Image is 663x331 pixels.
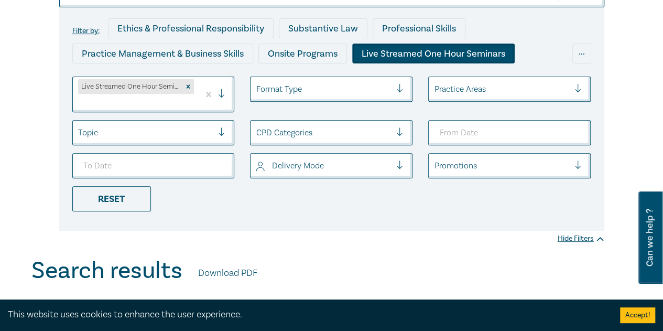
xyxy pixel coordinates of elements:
[279,18,367,38] div: Substantive Law
[620,307,655,323] button: Accept cookies
[558,233,604,244] div: Hide Filters
[645,198,655,277] span: Can we help ?
[78,127,80,138] input: select
[256,83,258,95] input: select
[198,266,257,280] a: Download PDF
[434,83,436,95] input: select
[108,18,274,38] div: Ethics & Professional Responsibility
[31,257,182,284] h1: Search results
[78,97,80,109] input: select
[256,160,258,172] input: select
[428,120,591,145] input: From Date
[72,69,270,89] div: Live Streamed Conferences and Intensives
[78,79,183,94] div: Live Streamed One Hour Seminars
[72,153,235,178] input: To Date
[373,18,465,38] div: Professional Skills
[434,160,436,172] input: select
[275,69,441,89] div: Live Streamed Practical Workshops
[72,44,253,63] div: Practice Management & Business Skills
[258,44,347,63] div: Onsite Programs
[72,27,100,35] label: Filter by:
[352,44,515,63] div: Live Streamed One Hour Seminars
[182,79,194,94] div: Remove Live Streamed One Hour Seminars
[72,186,151,211] div: Reset
[256,127,258,138] input: select
[572,44,591,63] div: ...
[8,308,604,322] div: This website uses cookies to enhance the user experience.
